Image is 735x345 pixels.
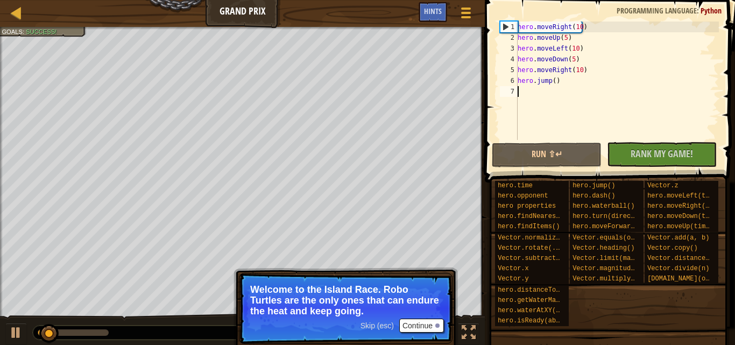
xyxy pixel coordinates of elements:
div: 7 [500,86,518,97]
span: Vector.heading() [573,244,634,252]
span: Goals [2,28,23,35]
div: 6 [500,75,518,86]
span: hero.moveRight(times) [647,202,729,210]
span: hero.moveForward(times) [573,223,662,230]
span: hero.moveUp(times) [647,223,717,230]
span: Vector.limit(max) [573,255,638,262]
span: Vector.equals(other) [573,234,650,242]
button: Show game menu [453,2,479,27]
span: Vector.divide(n) [647,265,709,272]
span: hero.dash() [573,192,615,200]
span: Vector.multiply(n) [573,275,642,283]
span: Vector.rotate(...) [498,244,568,252]
span: hero.findItems() [498,223,560,230]
span: Vector.normalize() [498,234,568,242]
span: Success! [26,28,56,35]
span: Vector.x [498,265,529,272]
span: hero properties [498,202,556,210]
span: Rank My Game! [631,147,693,160]
span: hero.moveDown(times) [647,213,725,220]
button: Continue [399,319,444,333]
span: Skip (esc) [361,321,394,330]
div: 5 [500,65,518,75]
span: hero.waterball() [573,202,634,210]
span: hero.getWaterMap() [498,297,568,304]
button: Run ⇧↵ [492,143,602,167]
span: hero.isReady(ability) [498,317,579,325]
span: Vector.magnitude() [573,265,642,272]
button: Rank My Game! [607,142,717,167]
span: Vector.subtract(a, b) [498,255,579,262]
span: Programming language [617,5,697,16]
span: Vector.z [647,182,679,189]
div: 1 [500,22,518,32]
span: hero.turn(direction) [573,213,650,220]
div: 4 [500,54,518,65]
p: Welcome to the Island Race. Robo Turtles are the only ones that can endure the heat and keep going. [250,284,441,316]
span: hero.jump() [573,182,615,189]
span: Vector.distance(other) [647,255,732,262]
span: Vector.copy() [647,244,698,252]
button: Ctrl + P: Play [5,323,27,345]
span: Vector.y [498,275,529,283]
span: hero.distanceTo(target) [498,286,587,294]
span: Hints [424,6,442,16]
span: hero.opponent [498,192,548,200]
span: Python [701,5,722,16]
span: Vector.add(a, b) [647,234,709,242]
button: Toggle fullscreen [458,323,479,345]
span: [DOMAIN_NAME](other) [647,275,725,283]
span: hero.waterAtXY(x, y) [498,307,575,314]
span: hero.findNearestItem() [498,213,583,220]
div: 2 [500,32,518,43]
span: hero.time [498,182,533,189]
span: : [697,5,701,16]
span: hero.moveLeft(times) [647,192,725,200]
span: : [23,28,26,35]
div: 3 [500,43,518,54]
